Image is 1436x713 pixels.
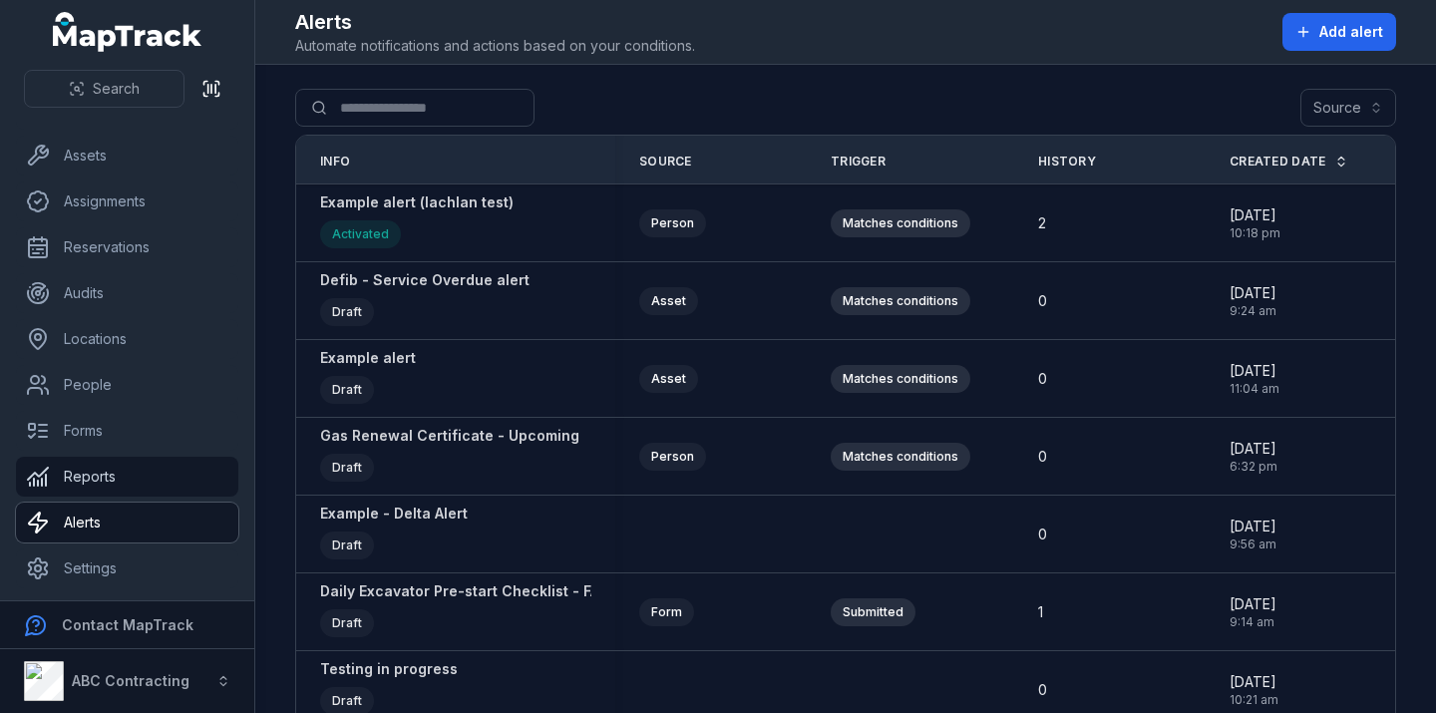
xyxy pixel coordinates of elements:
a: Forms [16,411,238,451]
span: 0 [1038,447,1047,467]
time: 22/08/2025, 9:14:11 am [1230,594,1276,630]
div: Draft [320,532,374,559]
strong: Example alert [320,348,416,368]
div: Asset [639,365,698,393]
strong: ABC Contracting [72,672,189,689]
span: 1 [1038,602,1043,622]
span: [DATE] [1230,439,1277,459]
strong: Example alert (lachlan test) [320,192,514,212]
span: Search [93,79,140,99]
span: 9:56 am [1230,536,1276,552]
strong: Contact MapTrack [62,616,193,633]
strong: Testing in progress [320,659,458,679]
a: Reservations [16,227,238,267]
a: MapTrack [53,12,202,52]
a: Audits [16,273,238,313]
time: 20/08/2025, 10:21:31 am [1230,672,1278,708]
span: [DATE] [1230,283,1276,303]
span: [DATE] [1230,361,1279,381]
strong: Example - Delta Alert [320,504,468,524]
span: 10:21 am [1230,692,1278,708]
a: Settings [16,548,238,588]
span: 10:18 pm [1230,225,1280,241]
span: Created Date [1230,154,1326,170]
a: Daily Excavator Pre-start Checklist - FAIL or Risk Identified ALERTDraft [320,581,783,642]
strong: Defib - Service Overdue alert [320,270,530,290]
span: History [1038,154,1096,170]
div: Submitted [831,598,915,626]
span: Add alert [1319,22,1383,42]
span: 0 [1038,680,1047,700]
time: 04/09/2025, 9:24:51 am [1230,283,1276,319]
span: 9:24 am [1230,303,1276,319]
span: [DATE] [1230,517,1276,536]
div: Matches conditions [831,287,970,315]
div: Person [639,209,706,237]
div: Matches conditions [831,365,970,393]
a: Assignments [16,181,238,221]
span: 9:14 am [1230,614,1276,630]
div: Draft [320,454,374,482]
button: Add alert [1282,13,1396,51]
div: Matches conditions [831,209,970,237]
a: Created Date [1230,154,1348,170]
div: Draft [320,609,374,637]
div: Asset [639,287,698,315]
div: Activated [320,220,401,248]
a: Defib - Service Overdue alertDraft [320,270,530,331]
span: 11:04 am [1230,381,1279,397]
span: Info [320,154,350,170]
a: Assets [16,136,238,176]
a: Gas Renewal Certificate - UpcomingDraft [320,426,579,487]
div: Form [639,598,694,626]
time: 26/08/2025, 6:32:52 pm [1230,439,1277,475]
a: Example - Delta AlertDraft [320,504,468,564]
time: 22/08/2025, 9:56:51 am [1230,517,1276,552]
a: Reports [16,457,238,497]
a: Example alertDraft [320,348,416,409]
strong: Gas Renewal Certificate - Upcoming [320,426,579,446]
time: 05/09/2025, 10:18:43 pm [1230,205,1280,241]
a: Locations [16,319,238,359]
strong: Daily Excavator Pre-start Checklist - FAIL or Risk Identified ALERT [320,581,783,601]
div: Person [639,443,706,471]
div: Draft [320,298,374,326]
span: [DATE] [1230,594,1276,614]
div: Draft [320,376,374,404]
span: Source [639,154,692,170]
span: 6:32 pm [1230,459,1277,475]
a: People [16,365,238,405]
a: Example alert (lachlan test)Activated [320,192,514,253]
span: Automate notifications and actions based on your conditions. [295,36,695,56]
span: [DATE] [1230,205,1280,225]
span: 0 [1038,525,1047,544]
div: Matches conditions [831,443,970,471]
span: 2 [1038,213,1046,233]
time: 02/09/2025, 11:04:55 am [1230,361,1279,397]
span: Trigger [831,154,886,170]
a: Alerts [16,503,238,542]
span: 0 [1038,369,1047,389]
span: [DATE] [1230,672,1278,692]
button: Search [24,70,184,108]
button: Source [1300,89,1396,127]
span: 0 [1038,291,1047,311]
h2: Alerts [295,8,695,36]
